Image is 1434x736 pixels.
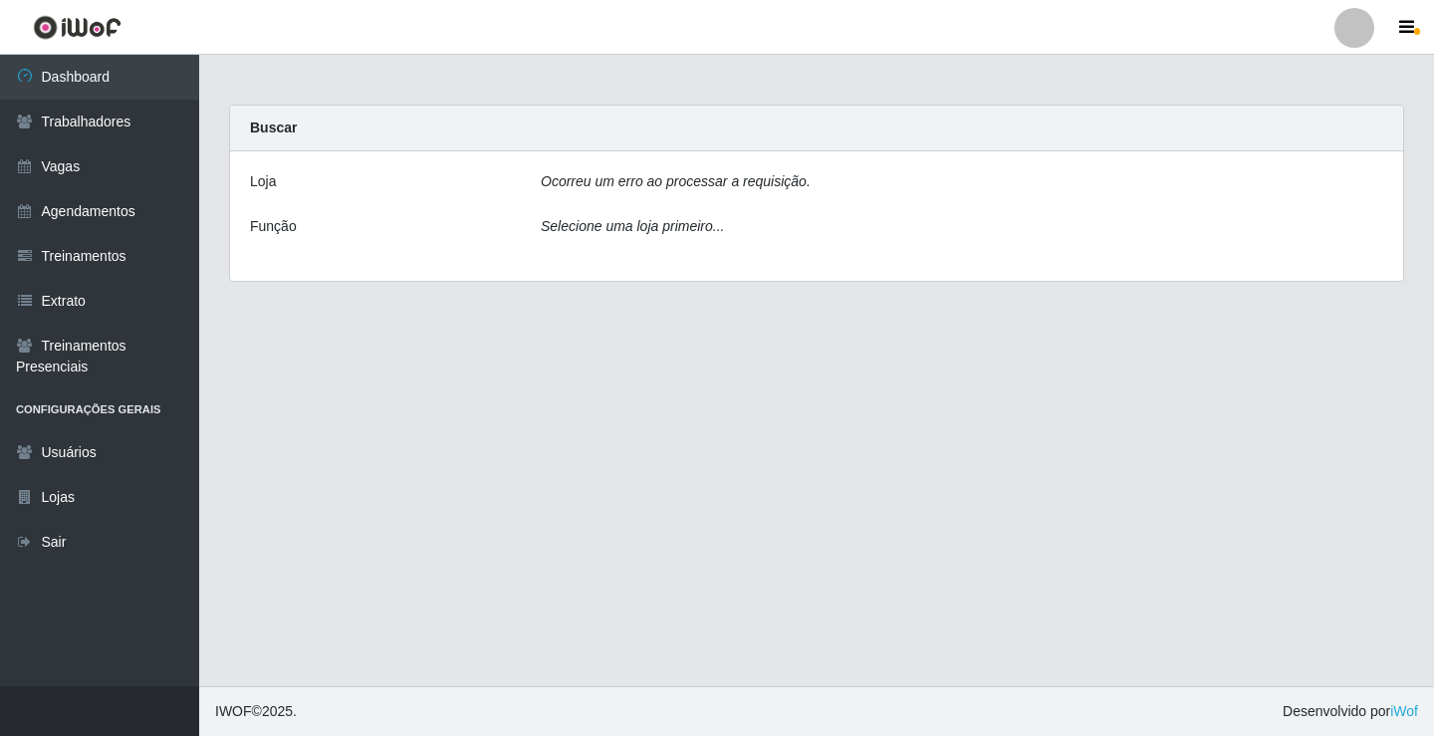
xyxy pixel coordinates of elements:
span: Desenvolvido por [1283,701,1418,722]
img: CoreUI Logo [33,15,121,40]
span: © 2025 . [215,701,297,722]
strong: Buscar [250,120,297,135]
label: Função [250,216,297,237]
i: Ocorreu um erro ao processar a requisição. [541,173,811,189]
span: IWOF [215,703,252,719]
label: Loja [250,171,276,192]
a: iWof [1390,703,1418,719]
i: Selecione uma loja primeiro... [541,218,724,234]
